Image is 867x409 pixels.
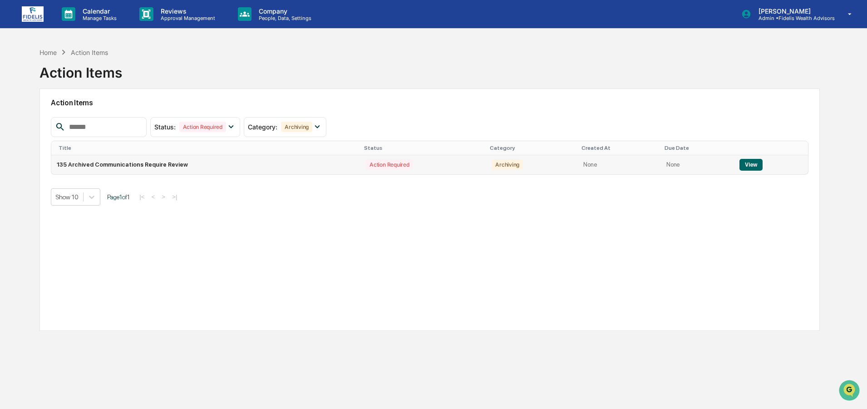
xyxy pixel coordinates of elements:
[281,122,312,132] div: Archiving
[739,159,763,171] button: View
[251,7,316,15] p: Company
[153,7,220,15] p: Reviews
[665,145,730,151] div: Due Date
[51,99,808,107] h2: Action Items
[248,123,277,131] span: Category :
[751,15,835,21] p: Admin • Fidelis Wealth Advisors
[9,115,16,123] div: 🖐️
[75,114,113,123] span: Attestations
[9,133,16,140] div: 🔎
[90,154,110,161] span: Pylon
[153,15,220,21] p: Approval Management
[66,115,73,123] div: 🗄️
[661,155,734,174] td: None
[18,114,59,123] span: Preclearance
[159,193,168,201] button: >
[75,7,121,15] p: Calendar
[581,145,657,151] div: Created At
[169,193,180,201] button: >|
[366,159,413,170] div: Action Required
[179,122,226,132] div: Action Required
[39,49,57,56] div: Home
[492,159,523,170] div: Archiving
[71,49,108,56] div: Action Items
[578,155,661,174] td: None
[5,128,61,144] a: 🔎Data Lookup
[62,111,116,127] a: 🗄️Attestations
[9,69,25,86] img: 1746055101610-c473b297-6a78-478c-a979-82029cc54cd1
[5,111,62,127] a: 🖐️Preclearance
[64,153,110,161] a: Powered byPylon
[51,155,360,174] td: 135 Archived Communications Require Review
[22,6,44,22] img: logo
[18,132,57,141] span: Data Lookup
[838,379,862,404] iframe: Open customer support
[39,57,122,81] div: Action Items
[751,7,835,15] p: [PERSON_NAME]
[137,193,147,201] button: |<
[31,69,149,79] div: Start new chat
[75,15,121,21] p: Manage Tasks
[154,72,165,83] button: Start new chat
[490,145,574,151] div: Category
[251,15,316,21] p: People, Data, Settings
[31,79,115,86] div: We're available if you need us!
[107,193,130,201] span: Page 1 of 1
[739,161,763,168] a: View
[154,123,176,131] span: Status :
[59,145,357,151] div: Title
[364,145,483,151] div: Status
[149,193,158,201] button: <
[9,19,165,34] p: How can we help?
